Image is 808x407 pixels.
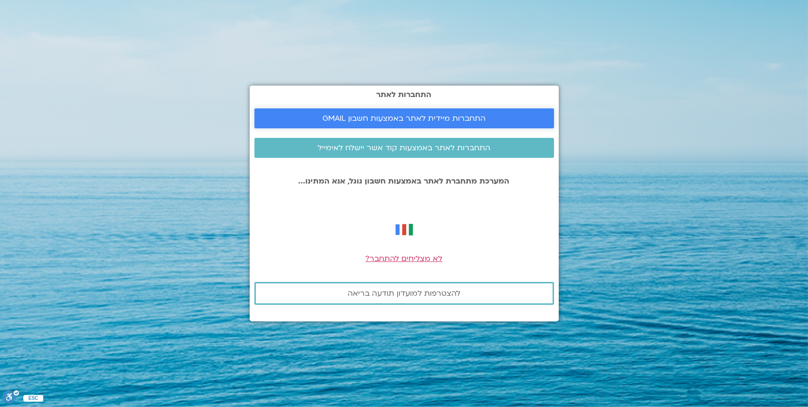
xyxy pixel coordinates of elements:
h2: התחברות לאתר [254,90,554,99]
span: התחברות מיידית לאתר באמצעות חשבון GMAIL [322,114,486,123]
a: לא מצליחים להתחבר? [366,253,443,264]
span: להצטרפות למועדון תודעה בריאה [348,289,460,298]
span: התחברות לאתר באמצעות קוד אשר יישלח לאימייל [318,144,490,152]
a: התחברות לאתר באמצעות קוד אשר יישלח לאימייל [254,138,554,158]
p: המערכת מתחברת לאתר באמצעות חשבון גוגל, אנא המתינו... [254,177,554,185]
a: התחברות מיידית לאתר באמצעות חשבון GMAIL [254,108,554,128]
a: להצטרפות למועדון תודעה בריאה [254,282,554,305]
